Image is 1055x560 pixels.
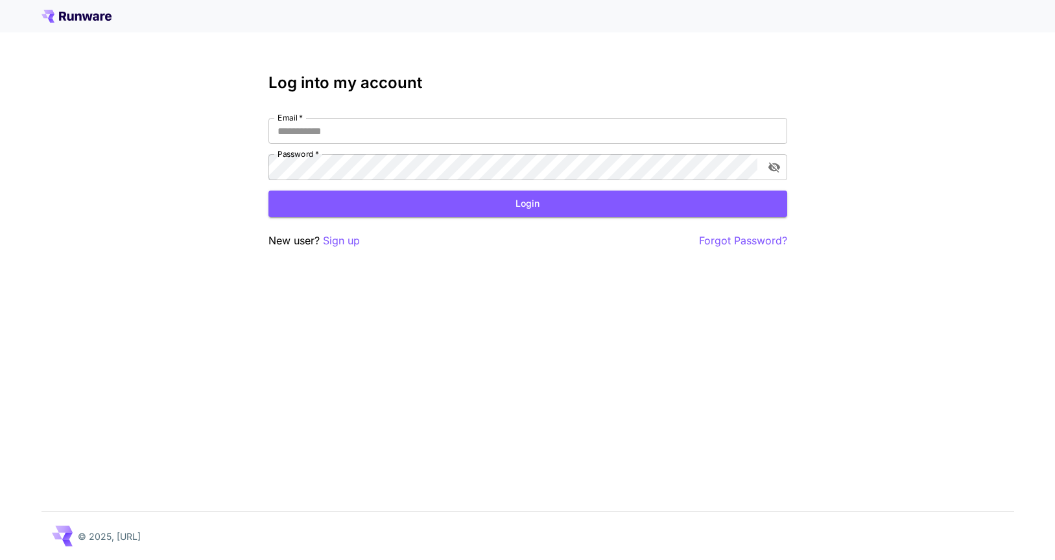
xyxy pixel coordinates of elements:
[278,148,319,159] label: Password
[268,191,787,217] button: Login
[763,156,786,179] button: toggle password visibility
[268,233,360,249] p: New user?
[268,74,787,92] h3: Log into my account
[699,233,787,249] button: Forgot Password?
[78,530,141,543] p: © 2025, [URL]
[278,112,303,123] label: Email
[323,233,360,249] button: Sign up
